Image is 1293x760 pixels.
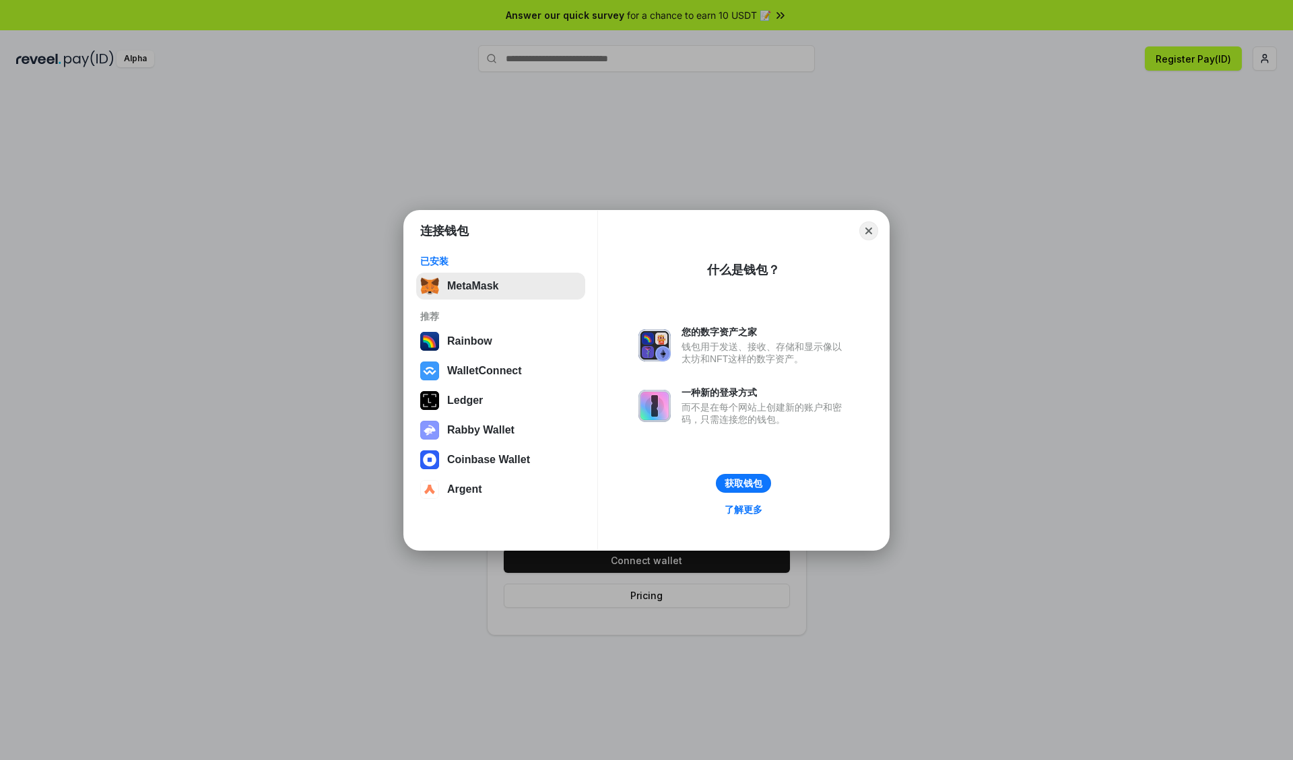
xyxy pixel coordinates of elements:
[420,332,439,351] img: svg+xml,%3Csvg%20width%3D%22120%22%20height%3D%22120%22%20viewBox%3D%220%200%20120%20120%22%20fil...
[420,223,469,239] h1: 连接钱包
[420,277,439,296] img: svg+xml,%3Csvg%20fill%3D%22none%22%20height%3D%2233%22%20viewBox%3D%220%200%2035%2033%22%20width%...
[682,341,849,365] div: 钱包用于发送、接收、存储和显示像以太坊和NFT这样的数字资产。
[638,390,671,422] img: svg+xml,%3Csvg%20xmlns%3D%22http%3A%2F%2Fwww.w3.org%2F2000%2Fsvg%22%20fill%3D%22none%22%20viewBox...
[447,394,483,407] div: Ledger
[416,357,585,384] button: WalletConnect
[416,446,585,473] button: Coinbase Wallet
[707,262,780,278] div: 什么是钱包？
[716,474,771,493] button: 获取钱包
[420,255,581,267] div: 已安装
[447,280,498,292] div: MetaMask
[717,501,770,518] a: 了解更多
[416,328,585,355] button: Rainbow
[682,386,849,399] div: 一种新的登录方式
[416,387,585,414] button: Ledger
[416,476,585,503] button: Argent
[420,310,581,322] div: 推荐
[447,454,530,466] div: Coinbase Wallet
[416,273,585,300] button: MetaMask
[420,391,439,410] img: svg+xml,%3Csvg%20xmlns%3D%22http%3A%2F%2Fwww.w3.org%2F2000%2Fsvg%22%20width%3D%2228%22%20height%3...
[447,424,515,436] div: Rabby Wallet
[638,329,671,361] img: svg+xml,%3Csvg%20xmlns%3D%22http%3A%2F%2Fwww.w3.org%2F2000%2Fsvg%22%20fill%3D%22none%22%20viewBox...
[682,326,849,338] div: 您的数字资产之家
[447,483,482,495] div: Argent
[420,480,439,499] img: svg+xml,%3Csvg%20width%3D%2228%22%20height%3D%2228%22%20viewBox%3D%220%200%2028%2028%22%20fill%3D...
[859,221,878,240] button: Close
[420,450,439,469] img: svg+xml,%3Csvg%20width%3D%2228%22%20height%3D%2228%22%20viewBox%3D%220%200%2028%2028%22%20fill%3D...
[447,365,522,377] div: WalletConnect
[420,421,439,440] img: svg+xml,%3Csvg%20xmlns%3D%22http%3A%2F%2Fwww.w3.org%2F2000%2Fsvg%22%20fill%3D%22none%22%20viewBox...
[682,401,849,425] div: 而不是在每个网站上创建新的账户和密码，只需连接您的钱包。
[725,504,762,516] div: 了解更多
[725,477,762,489] div: 获取钱包
[447,335,492,347] div: Rainbow
[416,417,585,444] button: Rabby Wallet
[420,361,439,380] img: svg+xml,%3Csvg%20width%3D%2228%22%20height%3D%2228%22%20viewBox%3D%220%200%2028%2028%22%20fill%3D...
